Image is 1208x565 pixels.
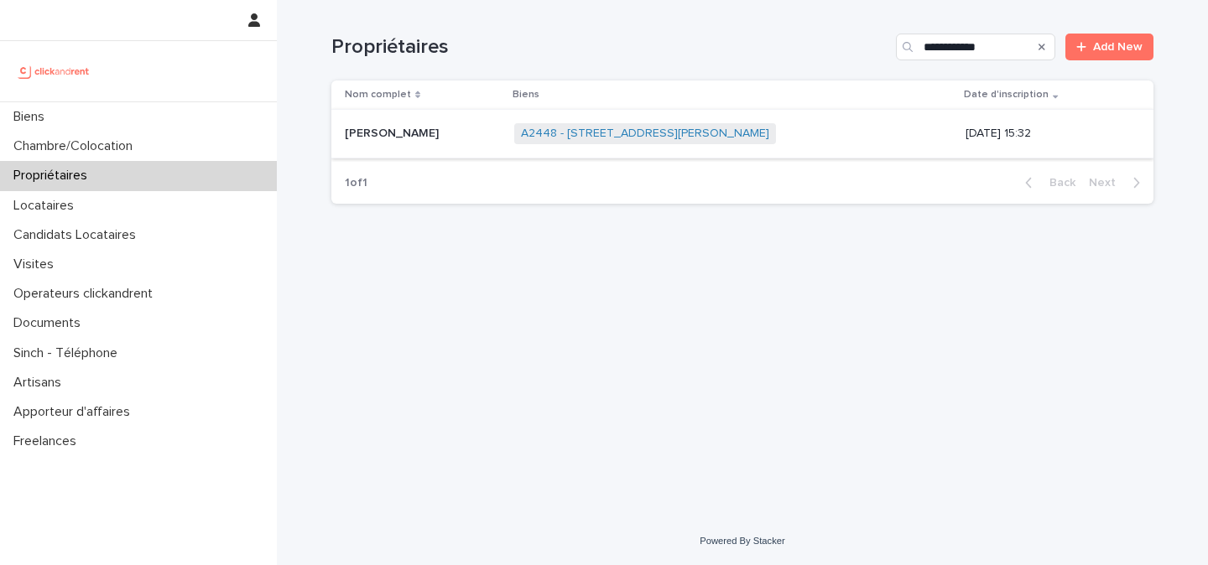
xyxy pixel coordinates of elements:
[1065,34,1153,60] a: Add New
[1082,175,1153,190] button: Next
[345,123,442,141] p: [PERSON_NAME]
[966,127,1127,141] p: [DATE] 15:32
[331,35,889,60] h1: Propriétaires
[964,86,1049,104] p: Date d'inscription
[7,345,131,361] p: Sinch - Téléphone
[7,227,149,243] p: Candidats Locataires
[700,536,784,546] a: Powered By Stacker
[331,163,381,204] p: 1 of 1
[13,54,95,88] img: UCB0brd3T0yccxBKYDjQ
[7,286,166,302] p: Operateurs clickandrent
[896,34,1055,60] input: Search
[7,168,101,184] p: Propriétaires
[7,404,143,420] p: Apporteur d'affaires
[7,315,94,331] p: Documents
[7,198,87,214] p: Locataires
[7,138,146,154] p: Chambre/Colocation
[1089,177,1126,189] span: Next
[521,127,769,141] a: A2448 - [STREET_ADDRESS][PERSON_NAME]
[7,433,90,449] p: Freelances
[7,257,67,272] p: Visites
[7,109,58,125] p: Biens
[345,86,411,104] p: Nom complet
[1012,175,1082,190] button: Back
[1093,41,1143,53] span: Add New
[331,110,1153,158] tr: [PERSON_NAME][PERSON_NAME] A2448 - [STREET_ADDRESS][PERSON_NAME] [DATE] 15:32
[7,375,75,391] p: Artisans
[513,86,539,104] p: Biens
[1039,177,1075,189] span: Back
